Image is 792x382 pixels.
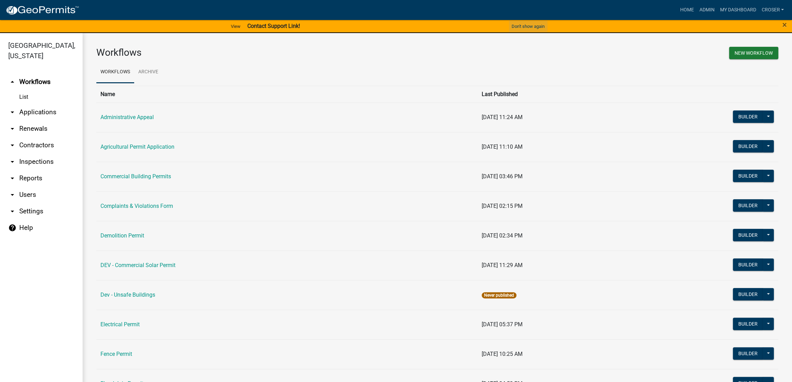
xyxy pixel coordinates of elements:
[8,191,17,199] i: arrow_drop_down
[100,321,140,328] a: Electrical Permit
[100,262,175,268] a: DEV - Commercial Solar Permit
[733,140,763,152] button: Builder
[482,203,523,209] span: [DATE] 02:15 PM
[482,351,523,357] span: [DATE] 10:25 AM
[696,3,717,17] a: Admin
[782,21,787,29] button: Close
[8,224,17,232] i: help
[100,351,132,357] a: Fence Permit
[96,61,134,83] a: Workflows
[759,3,786,17] a: croser
[509,21,547,32] button: Don't show again
[100,144,174,150] a: Agricultural Permit Application
[100,173,171,180] a: Commercial Building Permits
[782,20,787,30] span: ×
[100,114,154,120] a: Administrative Appeal
[733,170,763,182] button: Builder
[733,318,763,330] button: Builder
[228,21,243,32] a: View
[733,229,763,241] button: Builder
[677,3,696,17] a: Home
[733,258,763,271] button: Builder
[482,114,523,120] span: [DATE] 11:24 AM
[482,321,523,328] span: [DATE] 05:37 PM
[100,232,144,239] a: Demolition Permit
[247,23,300,29] strong: Contact Support Link!
[96,86,478,103] th: Name
[717,3,759,17] a: My Dashboard
[733,288,763,300] button: Builder
[733,347,763,360] button: Builder
[100,203,173,209] a: Complaints & Violations Form
[482,232,523,239] span: [DATE] 02:34 PM
[482,292,516,298] span: Never published
[8,141,17,149] i: arrow_drop_down
[733,199,763,212] button: Builder
[8,78,17,86] i: arrow_drop_up
[478,86,627,103] th: Last Published
[733,110,763,123] button: Builder
[134,61,162,83] a: Archive
[8,125,17,133] i: arrow_drop_down
[482,262,523,268] span: [DATE] 11:29 AM
[8,158,17,166] i: arrow_drop_down
[482,173,523,180] span: [DATE] 03:46 PM
[8,207,17,215] i: arrow_drop_down
[100,291,155,298] a: Dev - Unsafe Buildings
[482,144,523,150] span: [DATE] 11:10 AM
[96,47,432,59] h3: Workflows
[8,108,17,116] i: arrow_drop_down
[729,47,778,59] button: New Workflow
[8,174,17,182] i: arrow_drop_down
